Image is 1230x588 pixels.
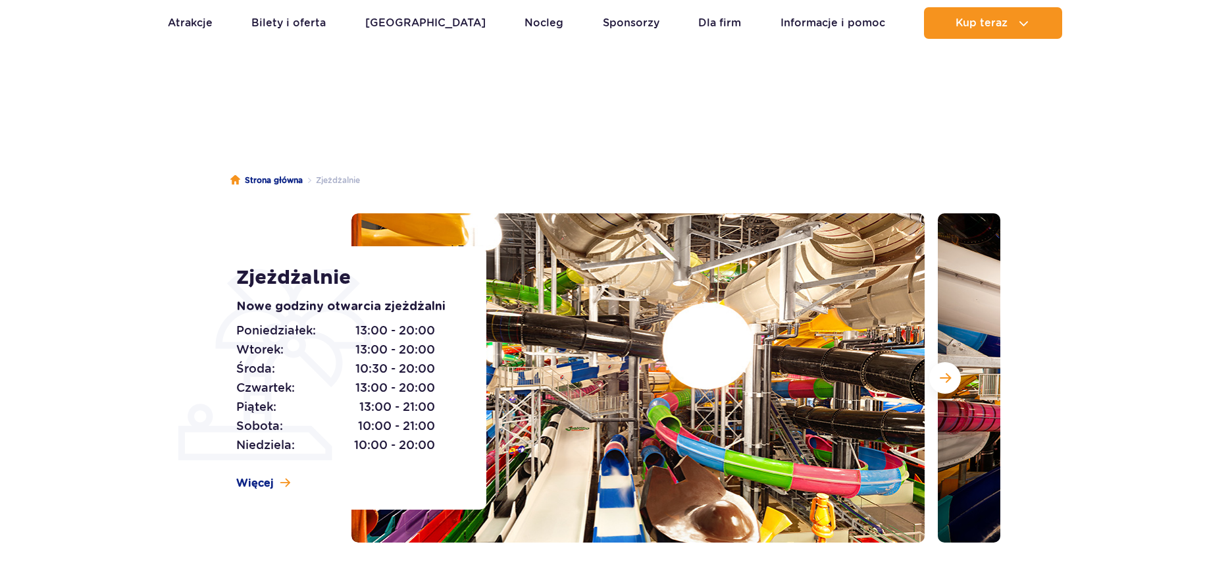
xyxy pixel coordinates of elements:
h1: Zjeżdżalnie [236,266,457,290]
a: Więcej [236,476,290,491]
a: Sponsorzy [603,7,659,39]
span: 13:00 - 20:00 [355,340,435,359]
span: Poniedziałek: [236,321,316,340]
span: Środa: [236,360,275,378]
span: Kup teraz [956,17,1008,29]
span: 13:00 - 21:00 [359,398,435,416]
span: 13:00 - 20:00 [355,379,435,397]
a: Dla firm [698,7,741,39]
a: Informacje i pomoc [781,7,885,39]
li: Zjeżdżalnie [303,174,360,187]
span: Piątek: [236,398,276,416]
button: Kup teraz [924,7,1062,39]
span: Niedziela: [236,436,295,454]
span: 10:00 - 20:00 [354,436,435,454]
a: Strona główna [230,174,303,187]
span: Sobota: [236,417,283,435]
a: [GEOGRAPHIC_DATA] [365,7,486,39]
span: Wtorek: [236,340,284,359]
a: Nocleg [525,7,563,39]
span: Czwartek: [236,379,295,397]
span: Więcej [236,476,274,491]
button: Następny slajd [929,362,961,394]
span: 13:00 - 20:00 [355,321,435,340]
p: Nowe godziny otwarcia zjeżdżalni [236,298,457,316]
span: 10:30 - 20:00 [355,360,435,378]
a: Bilety i oferta [251,7,326,39]
span: 10:00 - 21:00 [358,417,435,435]
a: Atrakcje [168,7,213,39]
